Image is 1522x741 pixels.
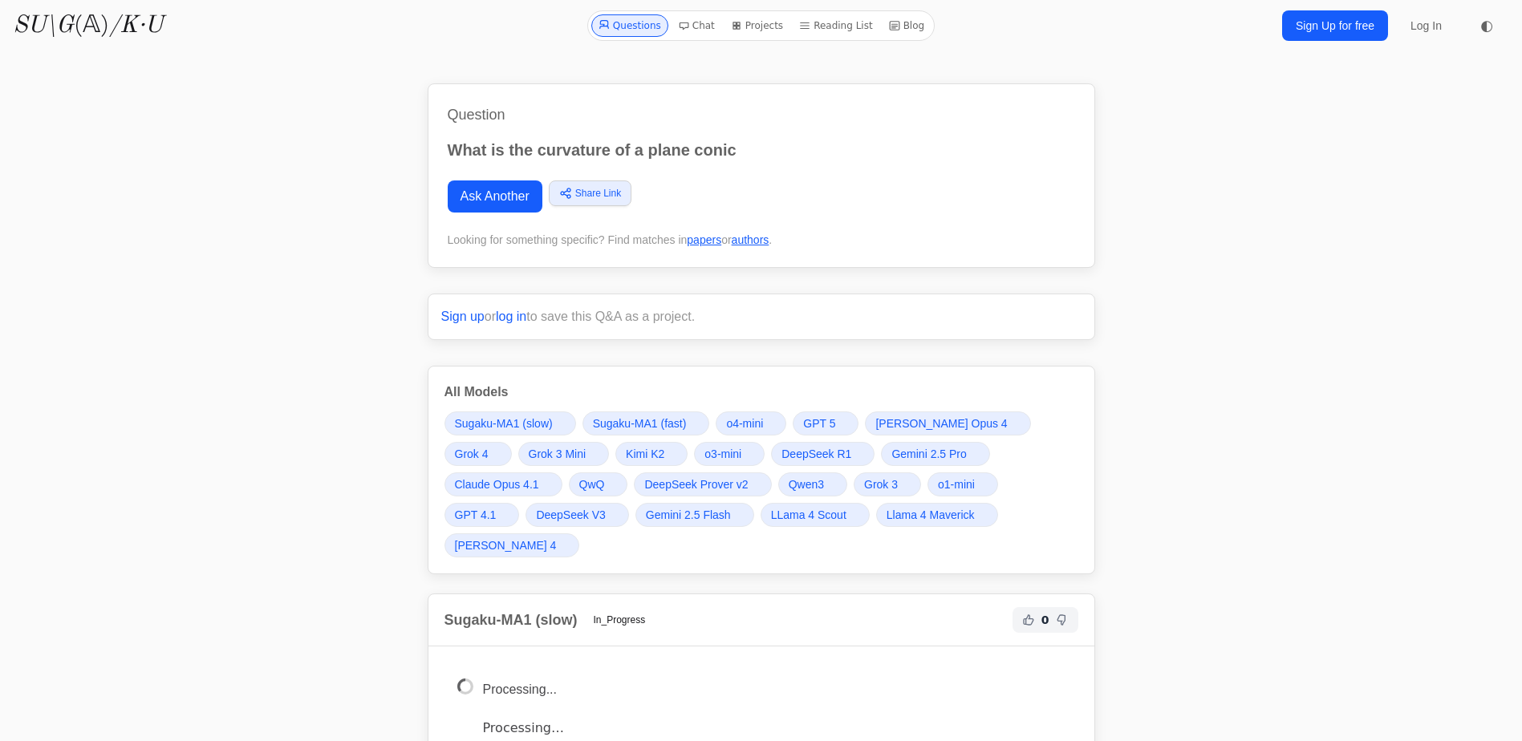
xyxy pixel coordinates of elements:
[891,446,966,462] span: Gemini 2.5 Pro
[109,14,163,38] i: /K·U
[644,476,748,492] span: DeepSeek Prover v2
[582,411,710,435] a: Sugaku-MA1 (fast)
[13,11,163,40] a: SU\G(𝔸)/K·U
[927,472,998,496] a: o1-mini
[694,442,765,466] a: o3-mini
[726,415,763,431] span: o4-mini
[483,682,557,696] span: Processing...
[793,411,858,435] a: GPT 5
[635,503,754,527] a: Gemini 2.5 Flash
[448,139,1075,161] p: What is the curvature of a plane conic
[789,476,824,492] span: Qwen3
[876,503,998,527] a: Llama 4 Maverick
[591,14,668,37] a: Questions
[771,442,875,466] a: DeepSeek R1
[716,411,786,435] a: o4-mini
[615,442,688,466] a: Kimi K2
[881,442,989,466] a: Gemini 2.5 Pro
[1401,11,1451,40] a: Log In
[864,476,898,492] span: Grok 3
[518,442,610,466] a: Grok 3 Mini
[579,476,605,492] span: QwQ
[875,415,1007,431] span: [PERSON_NAME] Opus 4
[732,233,769,246] a: authors
[455,476,539,492] span: Claude Opus 4.1
[455,446,489,462] span: Grok 4
[455,537,557,553] span: [PERSON_NAME] 4
[526,503,628,527] a: DeepSeek V3
[441,307,1082,326] p: or to save this Q&A as a project.
[1282,10,1388,41] a: Sign Up for free
[529,446,586,462] span: Grok 3 Mini
[483,717,1065,739] p: Processing…
[536,507,605,523] span: DeepSeek V3
[724,14,789,37] a: Projects
[865,411,1030,435] a: [PERSON_NAME] Opus 4
[441,310,485,323] a: Sign up
[771,507,846,523] span: LLama 4 Scout
[455,507,497,523] span: GPT 4.1
[626,446,664,462] span: Kimi K2
[1471,10,1503,42] button: ◐
[444,533,580,557] a: [PERSON_NAME] 4
[444,472,562,496] a: Claude Opus 4.1
[444,503,520,527] a: GPT 4.1
[1041,612,1049,628] span: 0
[793,14,879,37] a: Reading List
[448,103,1075,126] h1: Question
[672,14,721,37] a: Chat
[444,383,1078,402] h3: All Models
[444,442,512,466] a: Grok 4
[569,472,628,496] a: QwQ
[887,507,975,523] span: Llama 4 Maverick
[448,232,1075,248] div: Looking for something specific? Find matches in or .
[496,310,526,323] a: log in
[778,472,847,496] a: Qwen3
[455,415,553,431] span: Sugaku-MA1 (slow)
[1019,610,1038,630] button: Helpful
[854,472,921,496] a: Grok 3
[444,609,578,631] h2: Sugaku-MA1 (slow)
[646,507,731,523] span: Gemini 2.5 Flash
[883,14,931,37] a: Blog
[444,411,576,435] a: Sugaku-MA1 (slow)
[1053,610,1072,630] button: Not Helpful
[803,415,835,431] span: GPT 5
[704,446,741,462] span: o3-mini
[1480,18,1493,33] span: ◐
[593,415,687,431] span: Sugaku-MA1 (fast)
[938,476,975,492] span: o1-mini
[584,610,655,630] span: In_Progress
[634,472,771,496] a: DeepSeek Prover v2
[687,233,721,246] a: papers
[575,186,621,200] span: Share Link
[448,180,542,213] a: Ask Another
[761,503,870,527] a: LLama 4 Scout
[781,446,851,462] span: DeepSeek R1
[13,14,74,38] i: SU\G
